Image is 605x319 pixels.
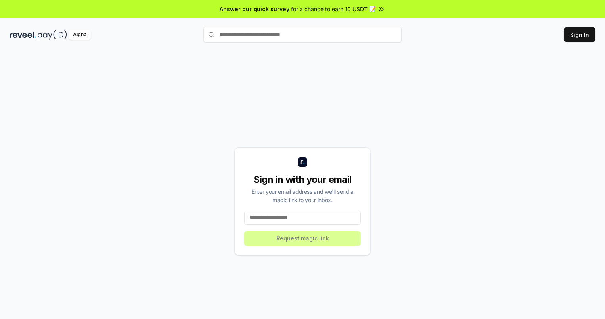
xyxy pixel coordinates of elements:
img: logo_small [298,157,307,167]
span: Answer our quick survey [220,5,289,13]
img: pay_id [38,30,67,40]
button: Sign In [564,27,595,42]
div: Sign in with your email [244,173,361,186]
div: Alpha [69,30,91,40]
span: for a chance to earn 10 USDT 📝 [291,5,376,13]
div: Enter your email address and we’ll send a magic link to your inbox. [244,188,361,204]
img: reveel_dark [10,30,36,40]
